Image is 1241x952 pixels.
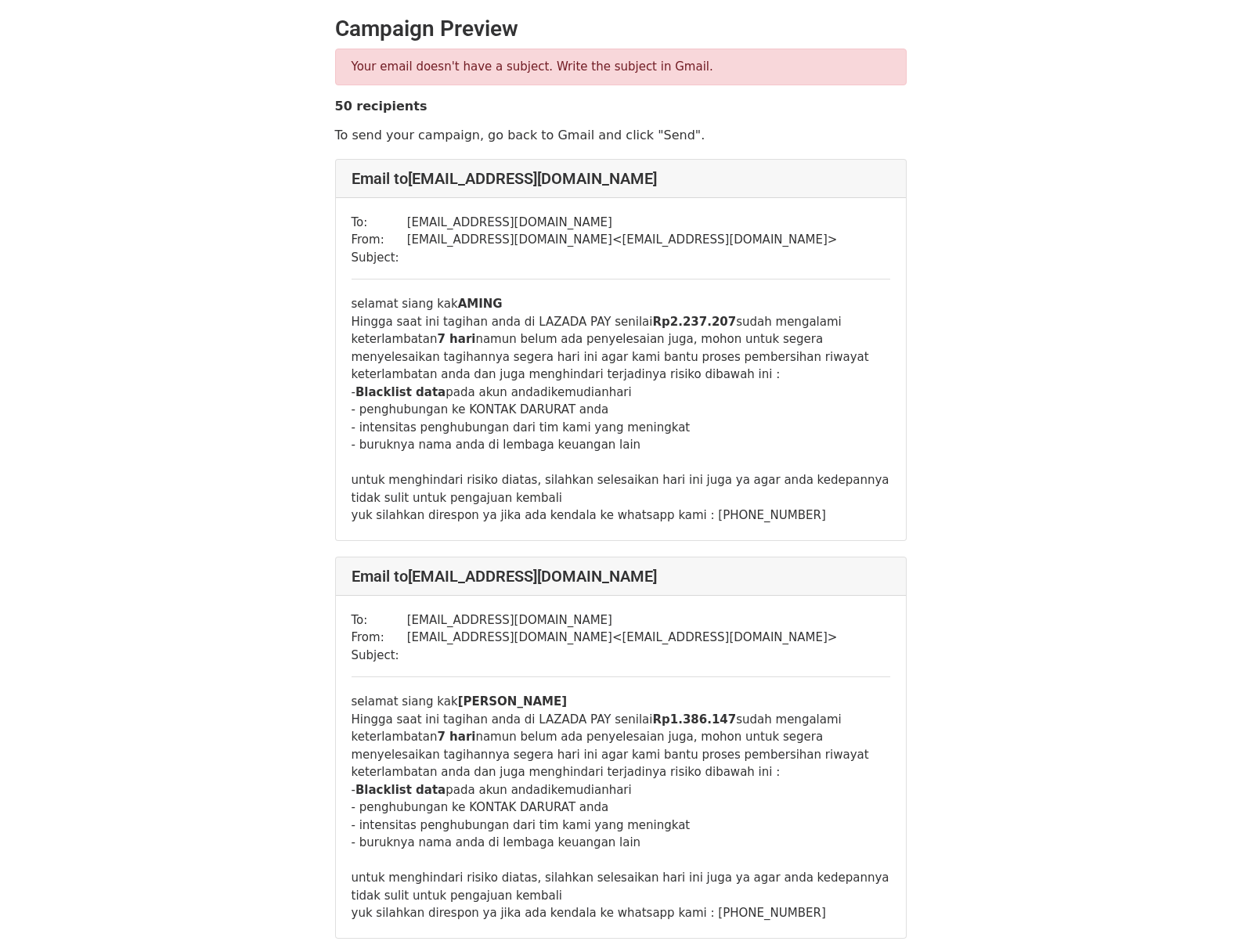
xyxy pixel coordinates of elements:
b: 7 hari [437,730,475,744]
td: Subject: [352,647,407,665]
div: selamat siang kak Hingga saat ini tagihan anda di LAZADA PAY senilai sudah mengalami keterlambata... [352,693,890,922]
td: Subject: [352,249,407,267]
b: Blacklist data [355,385,446,399]
span: dikemudian [540,783,609,797]
b: [PERSON_NAME] [458,694,567,709]
td: To: [352,214,407,232]
td: [EMAIL_ADDRESS][DOMAIN_NAME] < [EMAIL_ADDRESS][DOMAIN_NAME] > [407,231,838,249]
b: Blacklist data [355,783,446,797]
h4: Email to [EMAIL_ADDRESS][DOMAIN_NAME] [352,169,890,188]
span: dikemudian [540,385,609,399]
div: selamat siang kak Hingga saat ini tagihan anda di LAZADA PAY senilai sudah mengalami keterlambata... [352,295,890,525]
h2: Campaign Preview [335,16,907,42]
h4: Email to [EMAIL_ADDRESS][DOMAIN_NAME] [352,567,890,586]
td: [EMAIL_ADDRESS][DOMAIN_NAME] [407,611,838,629]
td: From: [352,231,407,249]
p: To send your campaign, go back to Gmail and click "Send". [335,127,907,143]
p: Your email doesn't have a subject. Write the subject in Gmail. [352,59,890,75]
b: 7 hari [437,332,475,346]
b: Rp2.237.207 [652,315,736,329]
td: To: [352,611,407,629]
b: Rp1.386.147 [652,712,736,727]
td: From: [352,629,407,647]
td: [EMAIL_ADDRESS][DOMAIN_NAME] [407,214,838,232]
strong: 50 recipients [335,99,427,114]
td: [EMAIL_ADDRESS][DOMAIN_NAME] < [EMAIL_ADDRESS][DOMAIN_NAME] > [407,629,838,647]
b: AMING [458,297,503,311]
